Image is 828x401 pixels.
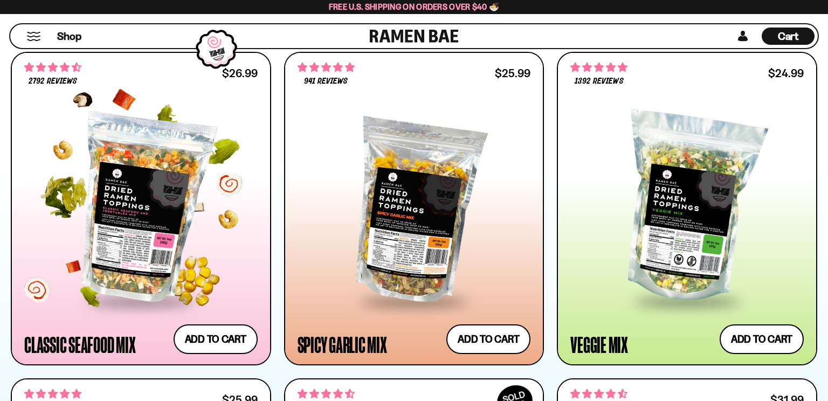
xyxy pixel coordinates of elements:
[298,60,355,74] span: 4.75 stars
[762,24,815,48] a: Cart
[26,32,41,41] button: Mobile Menu Trigger
[298,387,355,401] span: 4.64 stars
[29,77,77,86] span: 2792 reviews
[570,387,627,401] span: 4.62 stars
[570,335,628,354] div: Veggie Mix
[575,77,623,86] span: 1392 reviews
[557,52,817,365] a: 4.76 stars 1392 reviews $24.99 Veggie Mix Add to cart
[222,68,258,78] div: $26.99
[284,52,544,365] a: 4.75 stars 941 reviews $25.99 Spicy Garlic Mix Add to cart
[57,29,81,44] span: Shop
[24,387,81,401] span: 4.76 stars
[329,2,500,12] span: Free U.S. Shipping on Orders over $40 🍜
[11,52,271,365] a: 4.68 stars 2792 reviews $26.99 Classic Seafood Mix Add to cart
[720,324,804,354] button: Add to cart
[298,335,387,354] div: Spicy Garlic Mix
[495,68,530,78] div: $25.99
[24,60,81,74] span: 4.68 stars
[174,324,258,354] button: Add to cart
[446,324,530,354] button: Add to cart
[57,28,81,45] a: Shop
[24,335,135,354] div: Classic Seafood Mix
[768,68,804,78] div: $24.99
[304,77,348,86] span: 941 reviews
[570,60,627,74] span: 4.76 stars
[778,30,799,43] span: Cart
